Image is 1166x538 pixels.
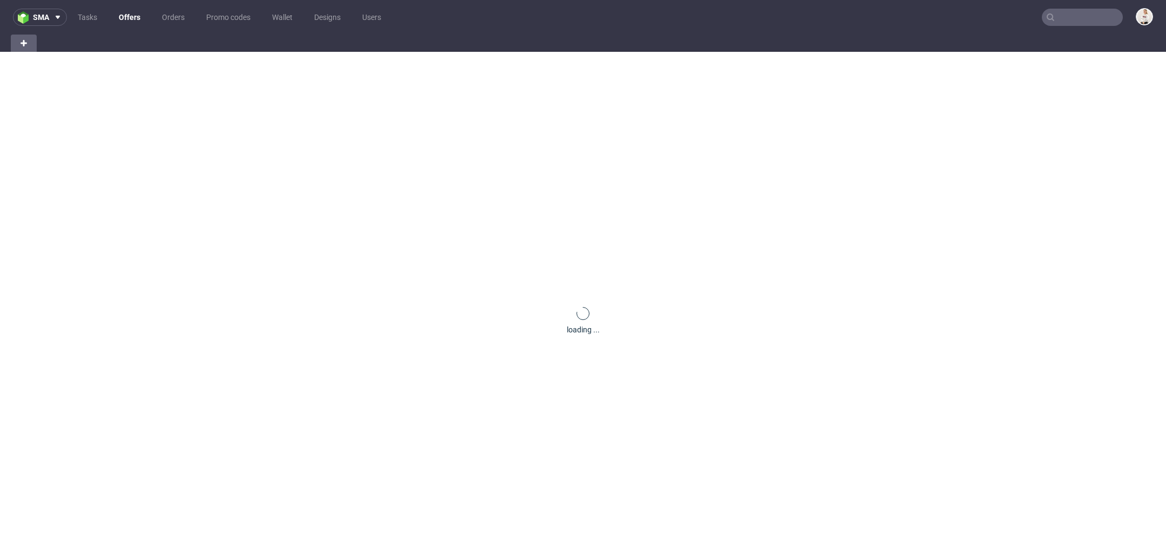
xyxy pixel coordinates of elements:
[1137,9,1152,24] img: Mari Fok
[356,9,388,26] a: Users
[33,13,49,21] span: sma
[200,9,257,26] a: Promo codes
[13,9,67,26] button: sma
[567,324,600,335] div: loading ...
[266,9,299,26] a: Wallet
[112,9,147,26] a: Offers
[155,9,191,26] a: Orders
[71,9,104,26] a: Tasks
[308,9,347,26] a: Designs
[18,11,33,24] img: logo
